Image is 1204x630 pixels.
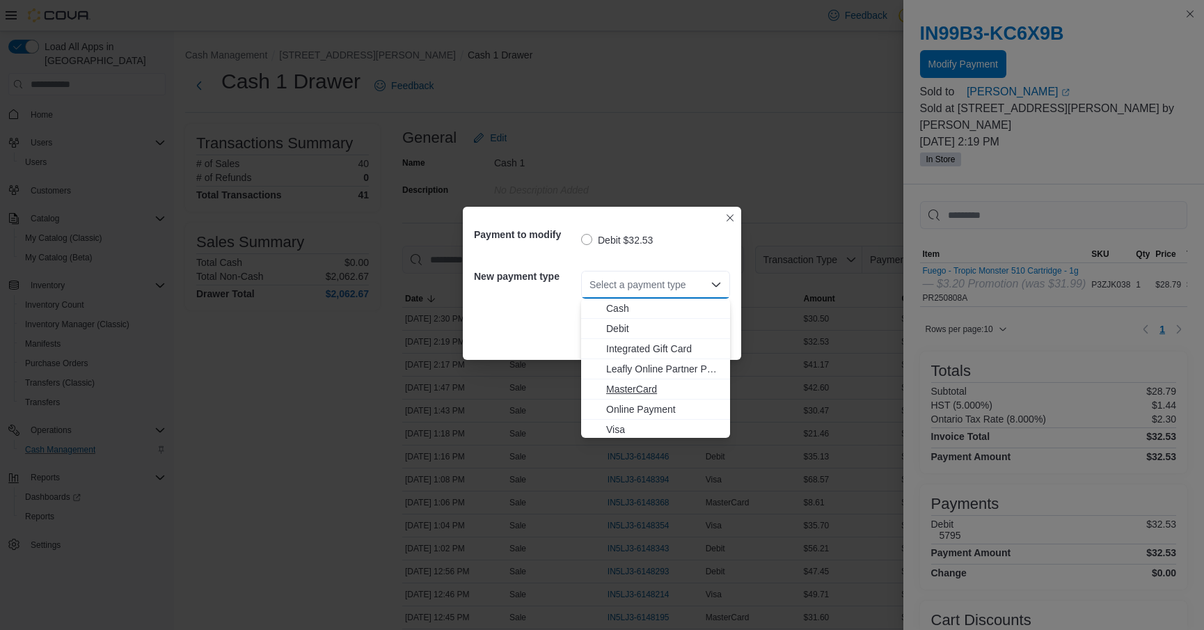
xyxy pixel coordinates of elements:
[581,420,730,440] button: Visa
[581,400,730,420] button: Online Payment
[581,359,730,379] button: Leafly Online Partner Payment
[606,322,722,336] span: Debit
[581,379,730,400] button: MasterCard
[606,382,722,396] span: MasterCard
[722,210,738,226] button: Closes this modal window
[589,276,591,293] input: Accessible screen reader label
[606,423,722,436] span: Visa
[581,299,730,319] button: Cash
[606,362,722,376] span: Leafly Online Partner Payment
[581,232,653,249] label: Debit $32.53
[711,279,722,290] button: Close list of options
[581,339,730,359] button: Integrated Gift Card
[606,301,722,315] span: Cash
[474,221,578,249] h5: Payment to modify
[606,342,722,356] span: Integrated Gift Card
[581,319,730,339] button: Debit
[606,402,722,416] span: Online Payment
[474,262,578,290] h5: New payment type
[581,299,730,440] div: Choose from the following options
